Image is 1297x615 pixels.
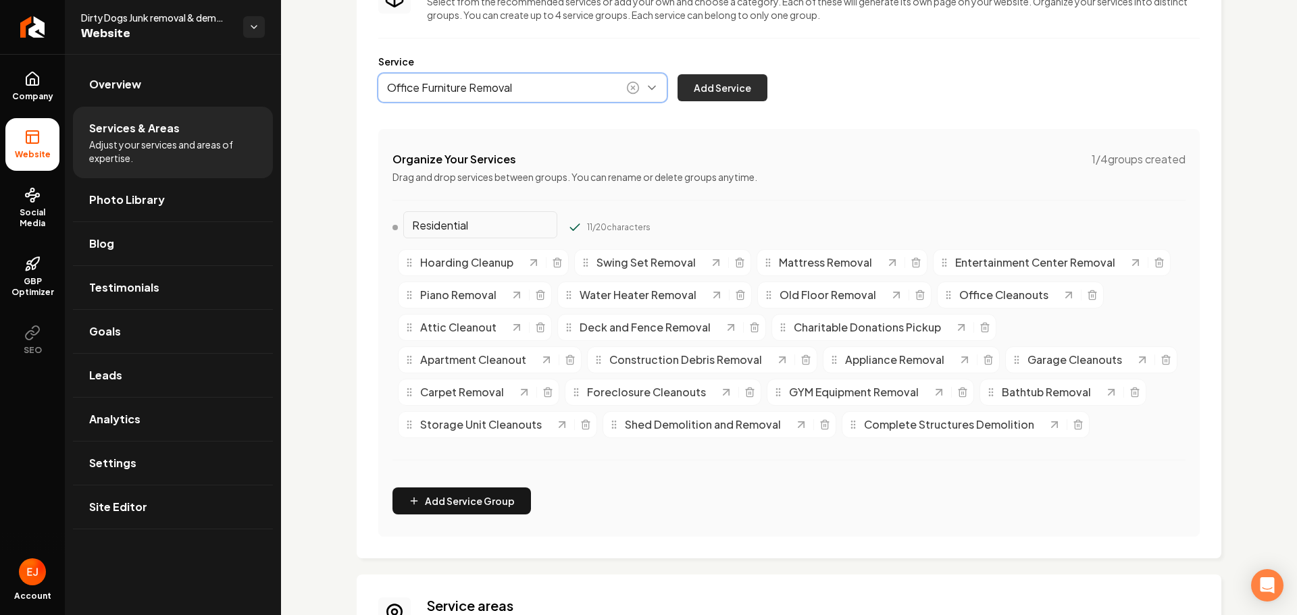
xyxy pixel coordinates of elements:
span: 1 / 4 groups created [1092,151,1186,167]
span: GBP Optimizer [5,276,59,298]
div: Bathtub Removal [986,384,1104,400]
span: Leads [89,367,122,383]
span: Storage Unit Cleanouts [420,417,542,433]
span: Social Media [5,207,59,229]
span: Appliance Removal [845,352,944,368]
div: Shed Demolition and Removal [609,417,794,433]
span: GYM Equipment Removal [789,384,919,400]
div: Piano Removal [404,287,510,303]
a: Analytics [73,398,273,441]
a: Blog [73,222,273,265]
span: Site Editor [89,499,147,515]
img: Eduard Joers [19,558,46,585]
span: Attic Cleanout [420,319,497,336]
span: Apartment Cleanout [420,352,526,368]
span: Settings [89,455,136,471]
span: Foreclosure Cleanouts [587,384,706,400]
div: GYM Equipment Removal [773,384,932,400]
span: Company [7,91,59,102]
div: Complete Structures Demolition [848,417,1048,433]
span: Deck and Fence Removal [580,319,711,336]
button: Open user button [19,558,46,585]
span: Construction Debris Removal [609,352,762,368]
span: Water Heater Removal [580,287,696,303]
a: Testimonials [73,266,273,309]
h4: Organize Your Services [392,151,516,167]
span: Photo Library [89,192,165,208]
span: Blog [89,236,114,252]
div: Garage Cleanouts [1011,352,1136,368]
span: Testimonials [89,279,159,296]
a: Site Editor [73,485,273,529]
label: Service [378,55,1200,68]
span: Website [9,149,56,160]
span: Shed Demolition and Removal [625,417,781,433]
div: Appliance Removal [829,352,958,368]
span: Swing Set Removal [596,255,696,271]
div: Water Heater Removal [563,287,710,303]
div: Old Floor Removal [763,287,890,303]
span: Mattress Removal [779,255,872,271]
div: Attic Cleanout [404,319,510,336]
a: Settings [73,442,273,485]
span: Piano Removal [420,287,497,303]
h3: Service areas [427,596,1200,615]
span: Hoarding Cleanup [420,255,513,271]
span: Website [81,24,232,43]
div: Storage Unit Cleanouts [404,417,555,433]
span: Dirty Dogs Junk removal & demolition [81,11,232,24]
span: Overview [89,76,141,92]
div: 11 / 20 characters [587,222,651,233]
a: Overview [73,63,273,106]
a: Photo Library [73,178,273,221]
span: Old Floor Removal [780,287,876,303]
div: Hoarding Cleanup [404,255,527,271]
div: Carpet Removal [404,384,517,400]
a: Social Media [5,176,59,240]
img: Rebolt Logo [20,16,45,38]
div: Foreclosure Cleanouts [571,384,719,400]
span: Bathtub Removal [1002,384,1091,400]
span: SEO [18,345,47,356]
div: Construction Debris Removal [593,352,775,368]
button: SEO [5,314,59,367]
span: Services & Areas [89,120,180,136]
a: Leads [73,354,273,397]
a: GBP Optimizer [5,245,59,309]
span: Analytics [89,411,141,427]
button: Add Service [678,74,767,101]
div: Apartment Cleanout [404,352,540,368]
a: Company [5,60,59,113]
span: Office Cleanouts [959,287,1048,303]
span: Charitable Donations Pickup [794,319,941,336]
div: Swing Set Removal [580,255,709,271]
span: Adjust your services and areas of expertise. [89,138,257,165]
p: Drag and drop services between groups. You can rename or delete groups anytime. [392,170,1186,184]
div: Entertainment Center Removal [939,255,1129,271]
span: Goals [89,323,121,340]
span: Entertainment Center Removal [955,255,1115,271]
a: Goals [73,310,273,353]
div: Mattress Removal [763,255,886,271]
span: Account [14,591,51,601]
span: Carpet Removal [420,384,504,400]
div: Deck and Fence Removal [563,319,724,336]
button: Add Service Group [392,487,531,514]
div: Open Intercom Messenger [1251,569,1283,601]
div: Office Cleanouts [943,287,1062,303]
span: Complete Structures Demolition [864,417,1034,433]
span: Garage Cleanouts [1027,352,1122,368]
div: Charitable Donations Pickup [778,319,955,336]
